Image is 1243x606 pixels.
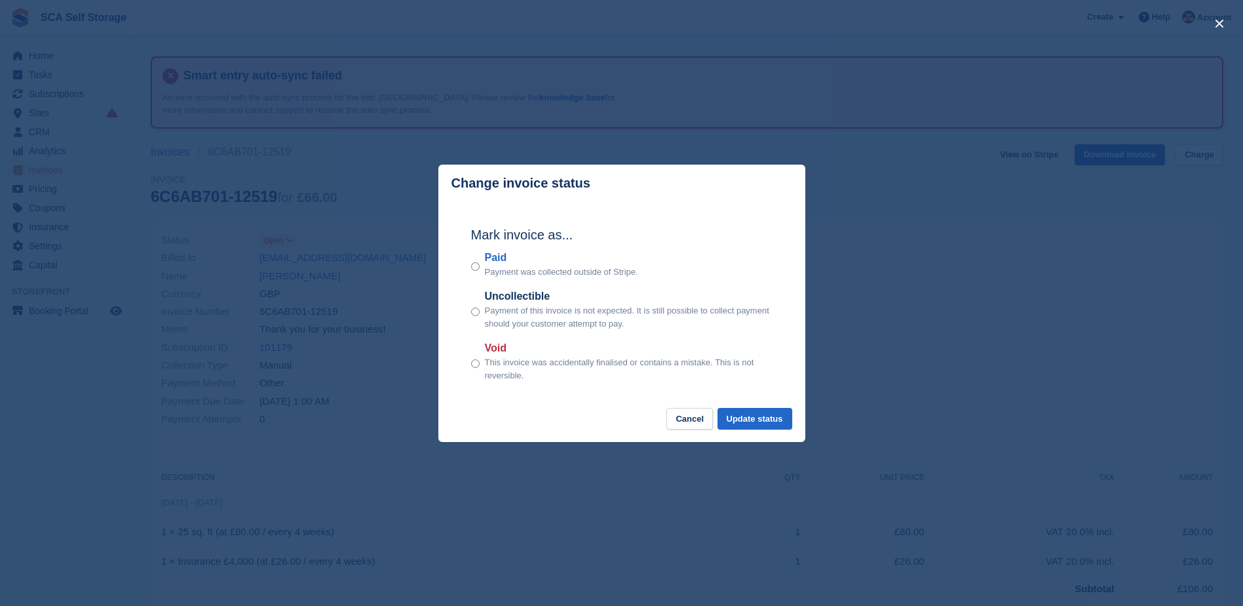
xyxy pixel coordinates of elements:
[485,304,773,330] p: Payment of this invoice is not expected. It is still possible to collect payment should your cust...
[451,176,590,191] p: Change invoice status
[485,289,773,304] label: Uncollectible
[471,225,773,245] h2: Mark invoice as...
[485,340,773,356] label: Void
[666,408,713,430] button: Cancel
[717,408,792,430] button: Update status
[485,356,773,382] p: This invoice was accidentally finalised or contains a mistake. This is not reversible.
[1209,13,1230,34] button: close
[485,266,638,279] p: Payment was collected outside of Stripe.
[485,250,638,266] label: Paid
